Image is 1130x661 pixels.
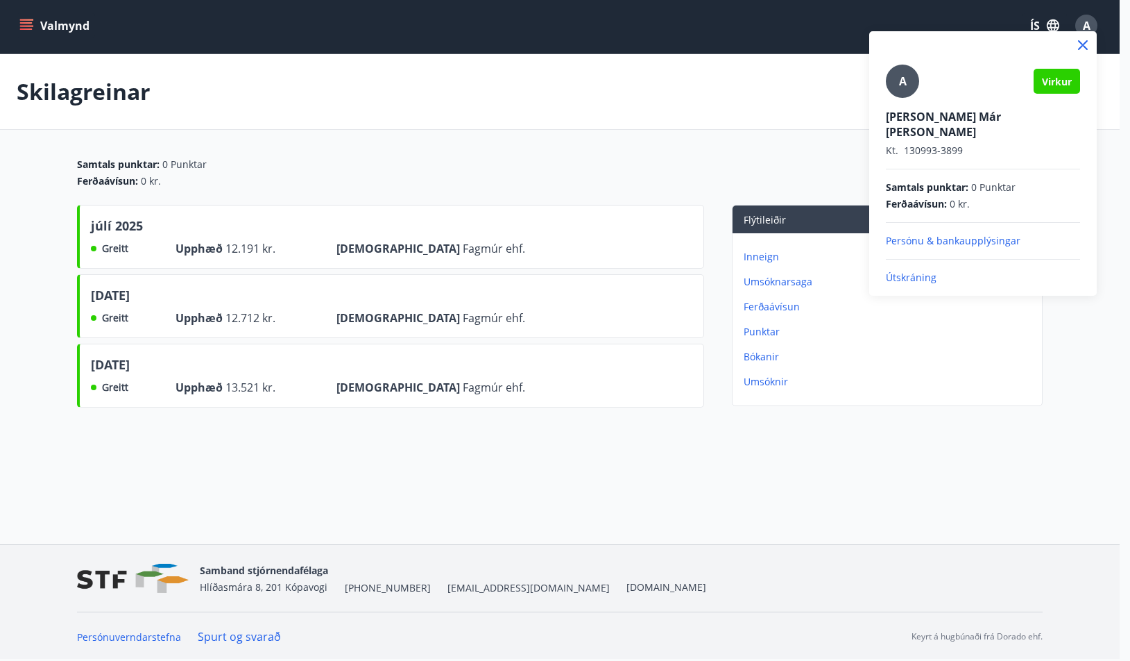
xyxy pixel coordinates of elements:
p: 130993-3899 [886,144,1080,158]
span: Virkur [1042,75,1072,88]
span: Kt. [886,144,898,157]
span: Samtals punktar : [886,181,968,194]
p: Útskráning [886,271,1080,285]
span: 0 kr. [950,197,970,211]
p: [PERSON_NAME] Már [PERSON_NAME] [886,109,1080,140]
span: Ferðaávísun : [886,197,947,211]
span: A [899,74,907,89]
span: 0 Punktar [971,181,1016,194]
p: Persónu & bankaupplýsingar [886,234,1080,248]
